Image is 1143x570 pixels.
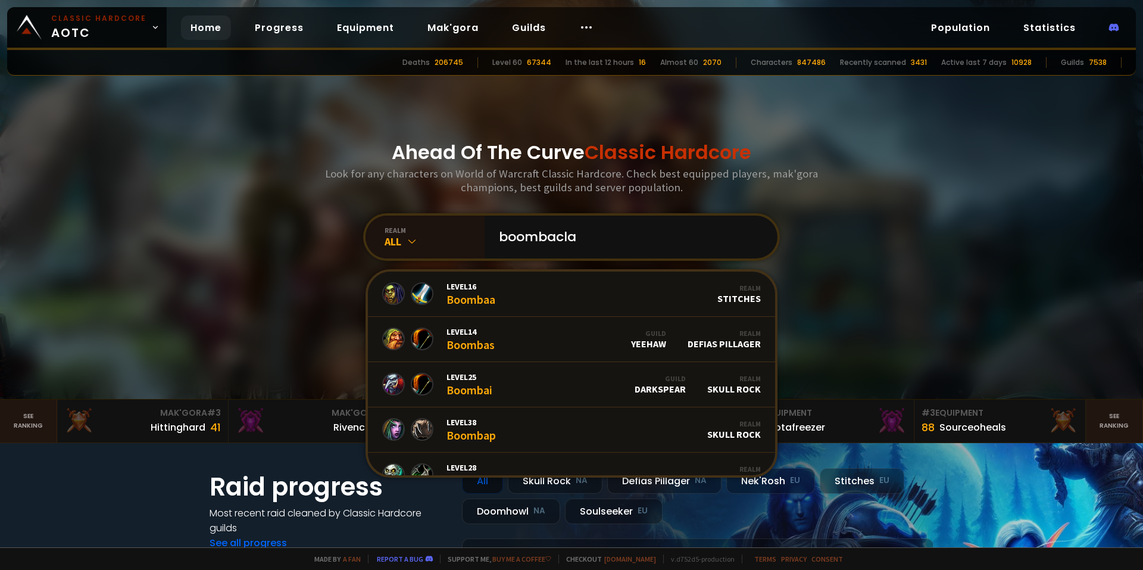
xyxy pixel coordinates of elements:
[707,374,761,383] div: Realm
[502,15,555,40] a: Guilds
[768,420,825,435] div: Notafreezer
[639,57,646,68] div: 16
[392,138,751,167] h1: Ahead Of The Curve
[790,475,800,487] small: EU
[914,400,1086,443] a: #3Equipment88Sourceoheals
[210,536,287,550] a: See all progress
[688,329,761,338] div: Realm
[320,167,823,194] h3: Look for any characters on World of Warcraft Classic Hardcore. Check best equipped players, mak'g...
[446,326,495,352] div: Boombas
[922,419,935,435] div: 88
[717,284,761,292] div: Realm
[210,468,448,506] h1: Raid progress
[151,420,205,435] div: Hittinghard
[446,417,496,443] div: Boombap
[688,465,761,485] div: Defias Pillager
[717,284,761,304] div: Stitches
[418,15,488,40] a: Mak'gora
[695,475,707,487] small: NA
[566,57,634,68] div: In the last 12 hours
[440,555,551,563] span: Support me,
[435,57,463,68] div: 206745
[879,475,889,487] small: EU
[533,505,545,517] small: NA
[1014,15,1085,40] a: Statistics
[492,57,522,68] div: Level 60
[707,419,761,440] div: Skull Rock
[181,15,231,40] a: Home
[385,235,485,248] div: All
[462,499,560,524] div: Doomhowl
[446,281,495,292] span: Level 16
[688,329,761,350] div: Defias Pillager
[377,555,423,563] a: Report a bug
[811,555,843,563] a: Consent
[939,420,1006,435] div: Sourceoheals
[663,555,735,563] span: v. d752d5 - production
[820,468,904,494] div: Stitches
[207,407,221,419] span: # 3
[446,417,496,428] span: Level 38
[333,420,371,435] div: Rivench
[492,216,763,258] input: Search a character...
[508,468,602,494] div: Skull Rock
[402,57,430,68] div: Deaths
[604,555,656,563] a: [DOMAIN_NAME]
[797,57,826,68] div: 847486
[585,139,751,166] span: Classic Hardcore
[911,57,927,68] div: 3431
[446,372,492,382] span: Level 25
[368,317,775,362] a: Level14BoombasGuildyeehawRealmDefias Pillager
[462,468,503,494] div: All
[688,465,761,474] div: Realm
[1086,400,1143,443] a: Seeranking
[229,400,400,443] a: Mak'Gora#2Rivench100
[446,462,501,488] div: Boombaya
[385,226,485,235] div: realm
[635,374,686,395] div: Darkspear
[750,407,907,419] div: Equipment
[638,505,648,517] small: EU
[840,57,906,68] div: Recently scanned
[922,407,1078,419] div: Equipment
[446,326,495,337] span: Level 14
[922,407,935,419] span: # 3
[781,555,807,563] a: Privacy
[922,15,1000,40] a: Population
[462,538,933,570] a: [DATE]zgpetri on godDefias Pillager8 /90
[327,15,404,40] a: Equipment
[446,281,495,307] div: Boombaa
[707,374,761,395] div: Skull Rock
[446,372,492,397] div: Boombai
[368,272,775,317] a: Level16BoombaaRealmStitches
[368,407,775,453] a: Level38BoombapRealmSkull Rock
[57,400,229,443] a: Mak'Gora#3Hittinghard41
[368,453,775,498] a: Level28BoombayaRealmDefias Pillager
[492,555,551,563] a: Buy me a coffee
[703,57,722,68] div: 2070
[726,468,815,494] div: Nek'Rosh
[565,499,663,524] div: Soulseeker
[558,555,656,563] span: Checkout
[64,407,221,419] div: Mak'Gora
[210,506,448,535] h4: Most recent raid cleaned by Classic Hardcore guilds
[941,57,1007,68] div: Active last 7 days
[51,13,146,42] span: AOTC
[743,400,914,443] a: #2Equipment88Notafreezer
[1011,57,1032,68] div: 10928
[631,329,666,350] div: yeehaw
[1089,57,1107,68] div: 7538
[635,374,686,383] div: Guild
[51,13,146,24] small: Classic Hardcore
[576,475,588,487] small: NA
[754,555,776,563] a: Terms
[751,57,792,68] div: Characters
[307,555,361,563] span: Made by
[368,362,775,407] a: Level25BoombaiGuildDarkspearRealmSkull Rock
[343,555,361,563] a: a fan
[607,468,722,494] div: Defias Pillager
[236,407,392,419] div: Mak'Gora
[446,462,501,473] span: Level 28
[1061,57,1084,68] div: Guilds
[245,15,313,40] a: Progress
